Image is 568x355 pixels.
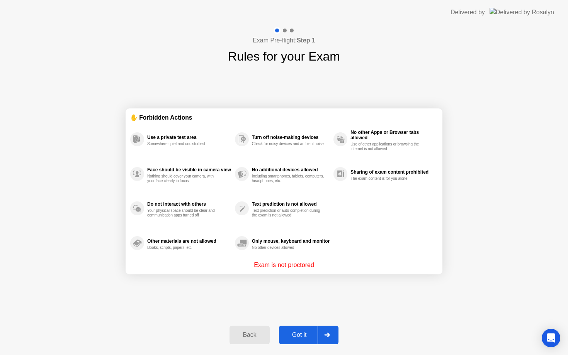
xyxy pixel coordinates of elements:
[350,142,423,151] div: Use of other applications or browsing the internet is not allowed
[130,113,438,122] div: ✋ Forbidden Actions
[230,326,269,344] button: Back
[252,167,330,172] div: No additional devices allowed
[252,142,325,146] div: Check for noisy devices and ambient noise
[252,245,325,250] div: No other devices allowed
[279,326,338,344] button: Got it
[253,36,315,45] h4: Exam Pre-flight:
[252,135,330,140] div: Turn off noise-making devices
[451,8,485,17] div: Delivered by
[350,130,434,140] div: No other Apps or Browser tabs allowed
[147,174,220,183] div: Nothing should cover your camera, with your face clearly in focus
[252,208,325,218] div: Text prediction or auto-completion during the exam is not allowed
[147,135,231,140] div: Use a private test area
[147,238,231,244] div: Other materials are not allowed
[542,329,560,347] div: Open Intercom Messenger
[350,169,434,175] div: Sharing of exam content prohibited
[147,142,220,146] div: Somewhere quiet and undisturbed
[252,201,330,207] div: Text prediction is not allowed
[252,174,325,183] div: Including smartphones, tablets, computers, headphones, etc.
[228,47,340,66] h1: Rules for your Exam
[281,331,318,338] div: Got it
[147,167,231,172] div: Face should be visible in camera view
[297,37,315,44] b: Step 1
[147,245,220,250] div: Books, scripts, papers, etc
[350,176,423,181] div: The exam content is for you alone
[232,331,267,338] div: Back
[252,238,330,244] div: Only mouse, keyboard and monitor
[147,208,220,218] div: Your physical space should be clear and communication apps turned off
[147,201,231,207] div: Do not interact with others
[490,8,554,17] img: Delivered by Rosalyn
[254,260,314,270] p: Exam is not proctored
